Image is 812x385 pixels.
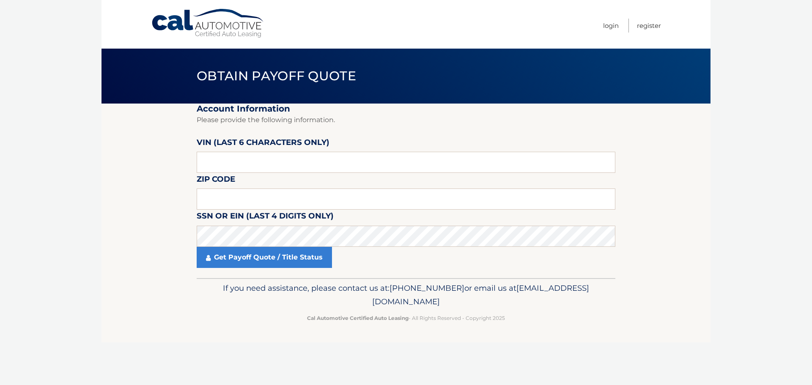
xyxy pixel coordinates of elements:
a: Get Payoff Quote / Title Status [197,247,332,268]
strong: Cal Automotive Certified Auto Leasing [307,315,409,321]
span: [PHONE_NUMBER] [390,283,464,293]
span: Obtain Payoff Quote [197,68,356,84]
label: Zip Code [197,173,235,188]
label: SSN or EIN (last 4 digits only) [197,210,334,225]
p: - All Rights Reserved - Copyright 2025 [202,314,610,322]
a: Login [603,19,619,33]
p: Please provide the following information. [197,114,615,126]
label: VIN (last 6 characters only) [197,136,329,152]
h2: Account Information [197,104,615,114]
a: Register [637,19,661,33]
p: If you need assistance, please contact us at: or email us at [202,281,610,309]
a: Cal Automotive [151,8,265,38]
